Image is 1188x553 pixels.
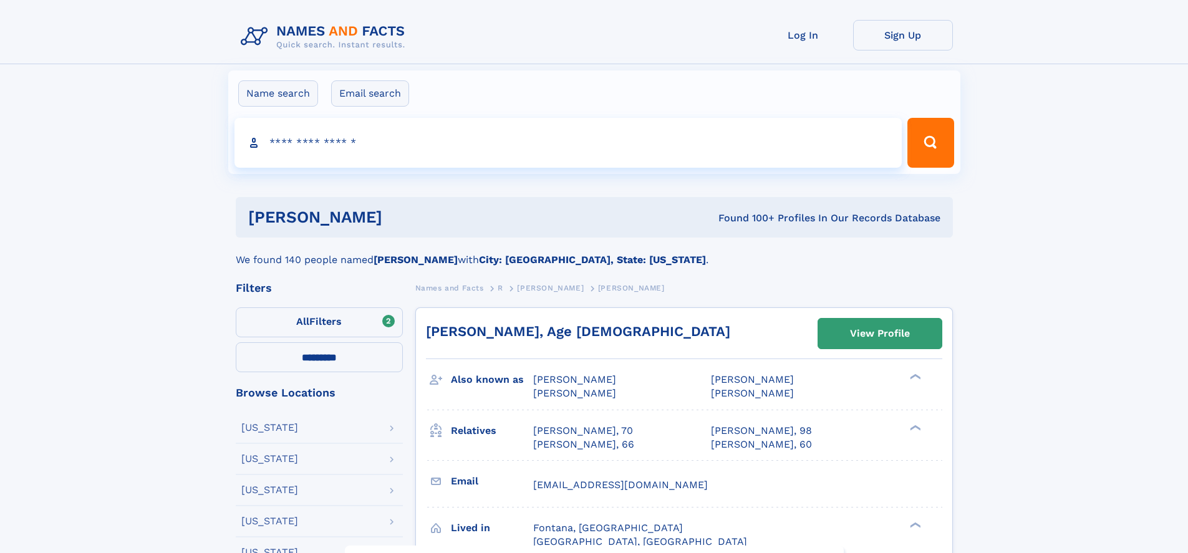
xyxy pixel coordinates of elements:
[533,522,683,534] span: Fontana, [GEOGRAPHIC_DATA]
[753,20,853,50] a: Log In
[241,516,298,526] div: [US_STATE]
[451,517,533,539] h3: Lived in
[451,471,533,492] h3: Email
[850,319,910,348] div: View Profile
[853,20,953,50] a: Sign Up
[498,284,503,292] span: R
[533,424,633,438] a: [PERSON_NAME], 70
[331,80,409,107] label: Email search
[238,80,318,107] label: Name search
[907,423,922,431] div: ❯
[598,284,665,292] span: [PERSON_NAME]
[517,280,584,296] a: [PERSON_NAME]
[236,238,953,267] div: We found 140 people named with .
[426,324,730,339] a: [PERSON_NAME], Age [DEMOGRAPHIC_DATA]
[907,521,922,529] div: ❯
[533,438,634,451] a: [PERSON_NAME], 66
[415,280,484,296] a: Names and Facts
[236,282,403,294] div: Filters
[236,20,415,54] img: Logo Names and Facts
[907,118,954,168] button: Search Button
[533,387,616,399] span: [PERSON_NAME]
[533,373,616,385] span: [PERSON_NAME]
[533,536,747,547] span: [GEOGRAPHIC_DATA], [GEOGRAPHIC_DATA]
[533,479,708,491] span: [EMAIL_ADDRESS][DOMAIN_NAME]
[479,254,706,266] b: City: [GEOGRAPHIC_DATA], State: [US_STATE]
[498,280,503,296] a: R
[236,307,403,337] label: Filters
[296,315,309,327] span: All
[711,424,812,438] a: [PERSON_NAME], 98
[711,438,812,451] a: [PERSON_NAME], 60
[711,387,794,399] span: [PERSON_NAME]
[248,209,551,225] h1: [PERSON_NAME]
[241,423,298,433] div: [US_STATE]
[451,420,533,441] h3: Relatives
[234,118,902,168] input: search input
[241,454,298,464] div: [US_STATE]
[711,373,794,385] span: [PERSON_NAME]
[818,319,942,349] a: View Profile
[451,369,533,390] h3: Also known as
[241,485,298,495] div: [US_STATE]
[550,211,940,225] div: Found 100+ Profiles In Our Records Database
[236,387,403,398] div: Browse Locations
[374,254,458,266] b: [PERSON_NAME]
[517,284,584,292] span: [PERSON_NAME]
[907,373,922,381] div: ❯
